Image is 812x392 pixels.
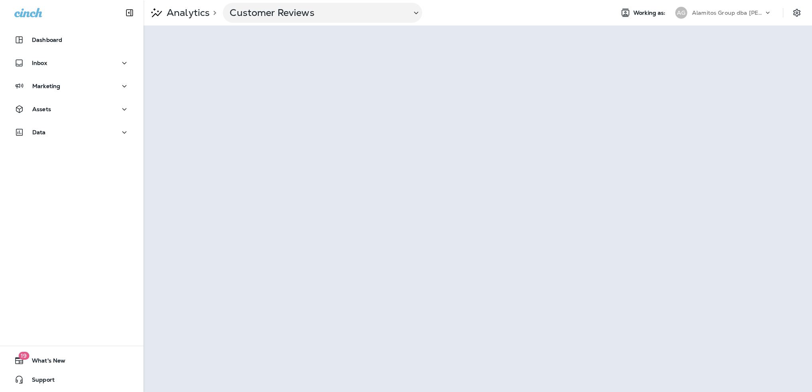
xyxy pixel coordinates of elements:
[18,352,29,360] span: 19
[692,10,764,16] p: Alamitos Group dba [PERSON_NAME]
[8,372,136,388] button: Support
[8,353,136,368] button: 19What's New
[32,83,60,89] p: Marketing
[32,60,47,66] p: Inbox
[8,55,136,71] button: Inbox
[24,376,55,386] span: Support
[675,7,687,19] div: AG
[230,7,405,19] p: Customer Reviews
[8,32,136,48] button: Dashboard
[24,357,65,367] span: What's New
[633,10,667,16] span: Working as:
[163,7,210,19] p: Analytics
[790,6,804,20] button: Settings
[8,78,136,94] button: Marketing
[210,10,216,16] p: >
[32,37,62,43] p: Dashboard
[32,106,51,112] p: Assets
[8,101,136,117] button: Assets
[8,124,136,140] button: Data
[118,5,141,21] button: Collapse Sidebar
[32,129,46,135] p: Data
